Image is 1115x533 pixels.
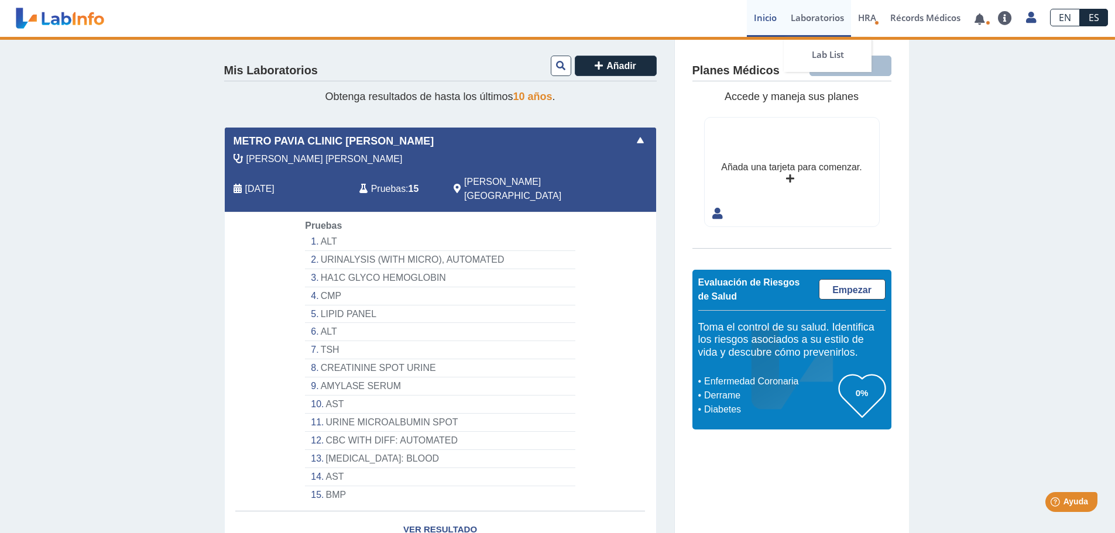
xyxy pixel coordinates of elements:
[464,175,593,203] span: Ponce, PR
[305,486,575,504] li: BMP
[246,152,403,166] span: Diaz Baez, Nadja
[305,305,575,324] li: LIPID PANEL
[513,91,553,102] span: 10 años
[305,323,575,341] li: ALT
[839,386,886,400] h3: 0%
[234,133,434,149] span: Metro Pavia Clinic [PERSON_NAME]
[575,56,657,76] button: Añadir
[371,182,406,196] span: Pruebas
[224,64,318,78] h4: Mis Laboratorios
[698,321,886,359] h5: Toma el control de su salud. Identifica los riesgos asociados a su estilo de vida y descubre cómo...
[701,374,839,388] li: Enfermedad Coronaria
[692,64,780,78] h4: Planes Médicos
[305,377,575,396] li: AMYLASE SERUM
[721,160,862,174] div: Añada una tarjeta para comenzar.
[305,396,575,414] li: AST
[305,468,575,486] li: AST
[409,184,419,194] b: 15
[305,414,575,432] li: URINE MICROALBUMIN SPOT
[305,269,575,287] li: HA1C GLYCO HEMOGLOBIN
[305,359,575,377] li: CREATININE SPOT URINE
[305,450,575,468] li: [MEDICAL_DATA]: BLOOD
[1011,487,1102,520] iframe: Help widget launcher
[1050,9,1080,26] a: EN
[698,277,800,301] span: Evaluación de Riesgos de Salud
[819,279,886,300] a: Empezar
[305,287,575,305] li: CMP
[351,175,445,203] div: :
[305,341,575,359] li: TSH
[305,233,575,251] li: ALT
[784,37,872,72] a: Lab List
[858,12,876,23] span: HRA
[325,91,555,102] span: Obtenga resultados de hasta los últimos .
[305,432,575,450] li: CBC WITH DIFF: AUTOMATED
[701,403,839,417] li: Diabetes
[725,91,859,102] span: Accede y maneja sus planes
[1080,9,1108,26] a: ES
[606,61,636,71] span: Añadir
[305,251,575,269] li: URINALYSIS (WITH MICRO), AUTOMATED
[701,388,839,403] li: Derrame
[305,221,342,231] span: Pruebas
[832,285,872,295] span: Empezar
[245,182,275,196] span: 2025-08-09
